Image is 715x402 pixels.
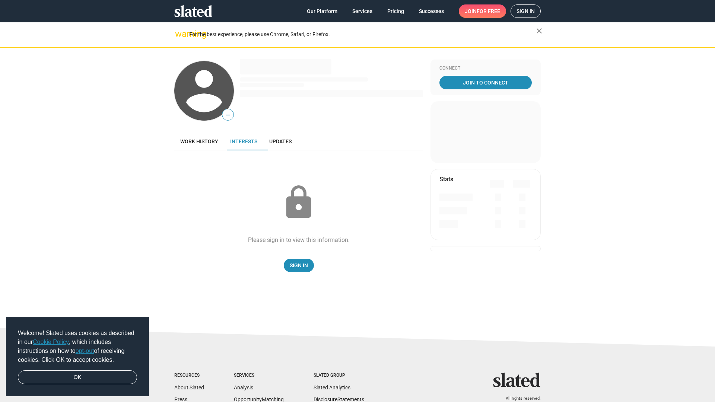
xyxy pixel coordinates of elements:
a: Join To Connect [439,76,532,89]
span: Work history [180,138,218,144]
a: Our Platform [301,4,343,18]
mat-icon: lock [280,184,317,221]
a: Services [346,4,378,18]
a: Interests [224,133,263,150]
a: Successes [413,4,450,18]
span: Join [465,4,500,18]
div: Connect [439,66,532,71]
span: Sign In [290,259,308,272]
a: Analysis [234,385,253,390]
span: — [222,110,233,120]
mat-icon: close [535,26,544,35]
span: Services [352,4,372,18]
mat-card-title: Stats [439,175,453,183]
a: Pricing [381,4,410,18]
a: Sign In [284,259,314,272]
div: cookieconsent [6,317,149,396]
span: Welcome! Slated uses cookies as described in our , which includes instructions on how to of recei... [18,329,137,364]
a: dismiss cookie message [18,370,137,385]
a: About Slated [174,385,204,390]
span: Successes [419,4,444,18]
a: Slated Analytics [314,385,350,390]
div: Resources [174,373,204,379]
span: Pricing [387,4,404,18]
div: For the best experience, please use Chrome, Safari, or Firefox. [189,29,536,39]
a: opt-out [76,348,94,354]
div: Please sign in to view this information. [248,236,350,244]
span: for free [477,4,500,18]
a: Work history [174,133,224,150]
span: Our Platform [307,4,337,18]
span: Interests [230,138,257,144]
mat-icon: warning [175,29,184,38]
div: Services [234,373,284,379]
div: Slated Group [314,373,364,379]
span: Join To Connect [441,76,530,89]
a: Joinfor free [459,4,506,18]
a: Updates [263,133,298,150]
span: Updates [269,138,292,144]
span: Sign in [517,5,535,17]
a: Cookie Policy [33,339,69,345]
a: Sign in [511,4,541,18]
